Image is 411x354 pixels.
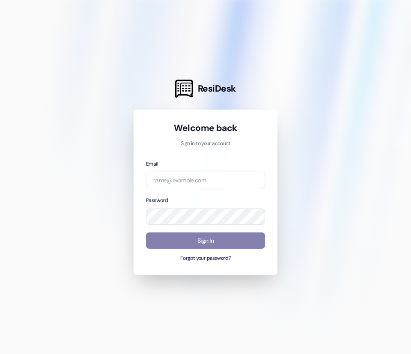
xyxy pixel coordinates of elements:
[198,83,236,95] span: ResiDesk
[146,140,265,148] p: Sign in to your account
[175,80,193,98] img: ResiDesk Logo
[146,122,265,134] h1: Welcome back
[146,255,265,262] button: Forgot your password?
[146,232,265,249] button: Sign In
[146,161,158,167] label: Email
[146,172,265,188] input: name@example.com
[146,197,168,204] label: Password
